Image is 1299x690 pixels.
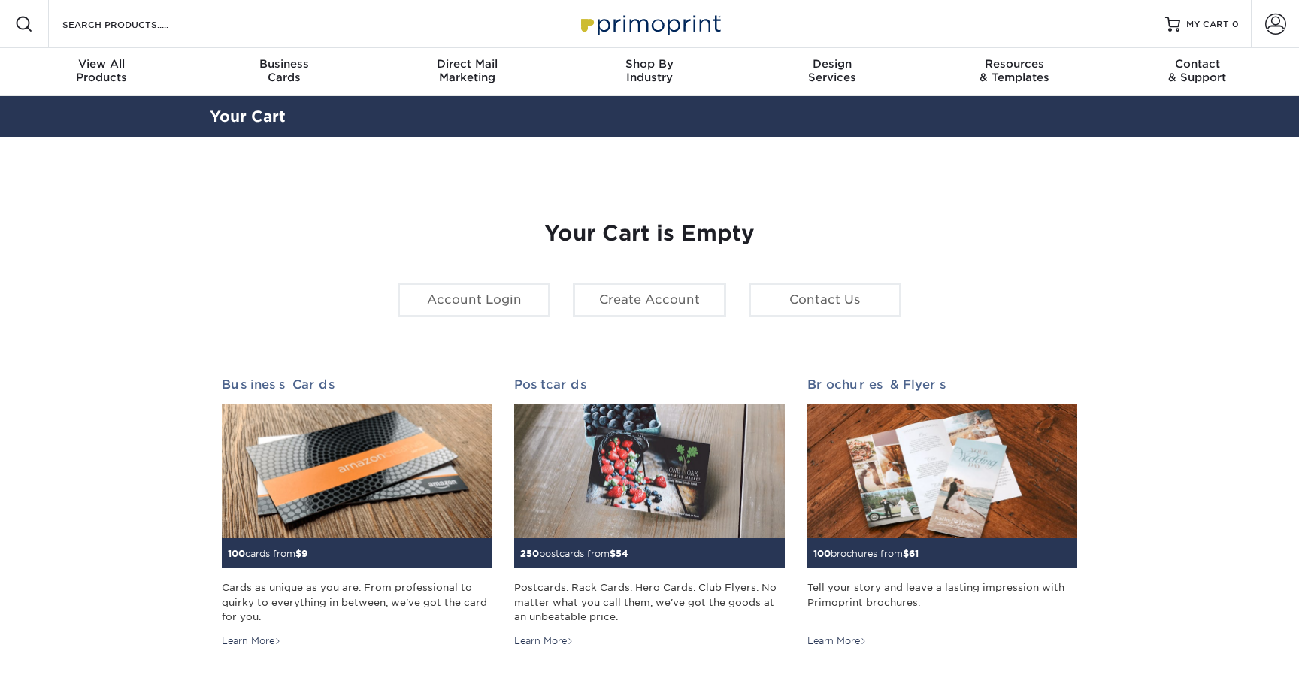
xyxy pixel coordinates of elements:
[376,48,559,96] a: Direct MailMarketing
[222,404,492,539] img: Business Cards
[813,548,831,559] span: 100
[573,283,725,317] a: Create Account
[210,107,286,126] a: Your Cart
[923,57,1106,84] div: & Templates
[1232,19,1239,29] span: 0
[903,548,909,559] span: $
[1186,18,1229,31] span: MY CART
[520,548,539,559] span: 250
[295,548,301,559] span: $
[61,15,207,33] input: SEARCH PRODUCTS.....
[228,548,245,559] span: 100
[376,57,559,71] span: Direct Mail
[740,48,923,96] a: DesignServices
[923,48,1106,96] a: Resources& Templates
[616,548,628,559] span: 54
[574,8,725,40] img: Primoprint
[222,221,1077,247] h1: Your Cart is Empty
[11,57,193,84] div: Products
[222,580,492,624] div: Cards as unique as you are. From professional to quirky to everything in between, we've got the c...
[520,548,628,559] small: postcards from
[398,283,550,317] a: Account Login
[193,48,376,96] a: BusinessCards
[807,634,867,648] div: Learn More
[193,57,376,84] div: Cards
[749,283,901,317] a: Contact Us
[807,377,1077,648] a: Brochures & Flyers 100brochures from$61 Tell your story and leave a lasting impression with Primo...
[1106,57,1288,84] div: & Support
[193,57,376,71] span: Business
[807,377,1077,392] h2: Brochures & Flyers
[222,377,492,648] a: Business Cards 100cards from$9 Cards as unique as you are. From professional to quirky to everyth...
[514,377,784,392] h2: Postcards
[222,377,492,392] h2: Business Cards
[228,548,307,559] small: cards from
[559,57,741,84] div: Industry
[376,57,559,84] div: Marketing
[301,548,307,559] span: 9
[807,580,1077,624] div: Tell your story and leave a lasting impression with Primoprint brochures.
[222,634,281,648] div: Learn More
[559,48,741,96] a: Shop ByIndustry
[514,404,784,539] img: Postcards
[11,57,193,71] span: View All
[740,57,923,84] div: Services
[807,404,1077,539] img: Brochures & Flyers
[610,548,616,559] span: $
[559,57,741,71] span: Shop By
[813,548,919,559] small: brochures from
[1106,48,1288,96] a: Contact& Support
[514,377,784,648] a: Postcards 250postcards from$54 Postcards. Rack Cards. Hero Cards. Club Flyers. No matter what you...
[740,57,923,71] span: Design
[11,48,193,96] a: View AllProducts
[909,548,919,559] span: 61
[514,634,574,648] div: Learn More
[1106,57,1288,71] span: Contact
[923,57,1106,71] span: Resources
[514,580,784,624] div: Postcards. Rack Cards. Hero Cards. Club Flyers. No matter what you call them, we've got the goods...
